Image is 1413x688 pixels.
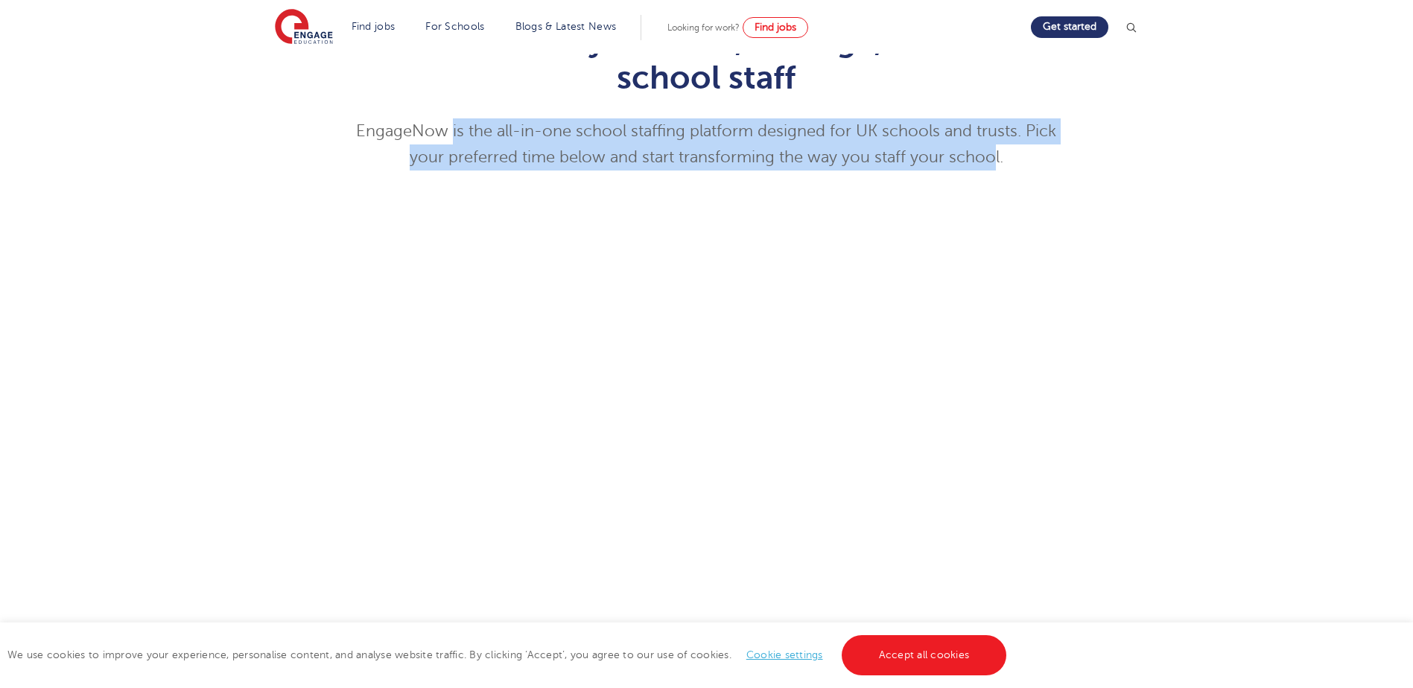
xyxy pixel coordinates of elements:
img: Engage Education [275,9,333,46]
span: Looking for work? [667,22,740,33]
a: For Schools [425,21,484,32]
h1: The smarter way to book, manage, and recruit school staff [341,22,1072,96]
a: Find jobs [352,21,396,32]
a: Cookie settings [746,649,823,660]
a: Get started [1031,16,1108,38]
span: Find jobs [755,22,796,33]
a: Find jobs [743,17,808,38]
p: EngageNow is the all-in-one school staffing platform designed for UK schools and trusts. Pick you... [341,118,1072,171]
a: Blogs & Latest News [515,21,617,32]
a: Accept all cookies [842,635,1007,675]
span: We use cookies to improve your experience, personalise content, and analyse website traffic. By c... [7,649,1010,660]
